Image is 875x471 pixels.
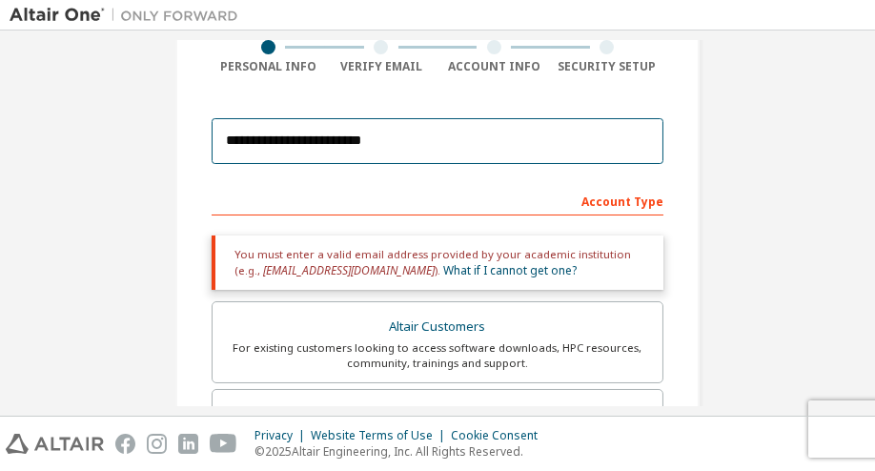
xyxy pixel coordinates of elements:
[212,185,663,215] div: Account Type
[311,428,451,443] div: Website Terms of Use
[224,340,651,371] div: For existing customers looking to access software downloads, HPC resources, community, trainings ...
[254,428,311,443] div: Privacy
[224,314,651,340] div: Altair Customers
[212,59,325,74] div: Personal Info
[325,59,438,74] div: Verify Email
[254,443,549,460] p: © 2025 Altair Engineering, Inc. All Rights Reserved.
[6,434,104,454] img: altair_logo.svg
[210,434,237,454] img: youtube.svg
[224,401,651,428] div: Students
[178,434,198,454] img: linkedin.svg
[212,235,663,290] div: You must enter a valid email address provided by your academic institution (e.g., ).
[437,59,551,74] div: Account Info
[147,434,167,454] img: instagram.svg
[10,6,248,25] img: Altair One
[451,428,549,443] div: Cookie Consent
[263,262,435,278] span: [EMAIL_ADDRESS][DOMAIN_NAME]
[551,59,664,74] div: Security Setup
[115,434,135,454] img: facebook.svg
[443,262,577,278] a: What if I cannot get one?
